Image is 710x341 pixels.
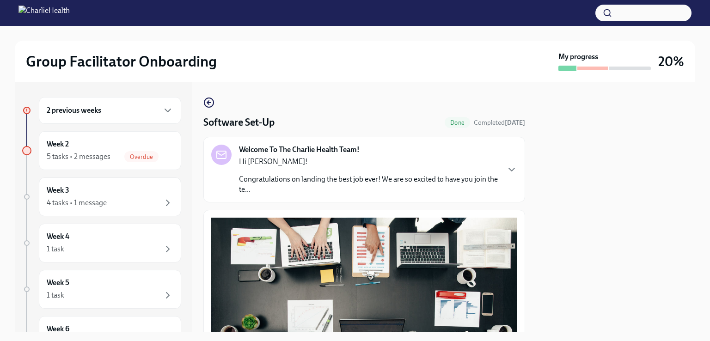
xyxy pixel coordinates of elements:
[22,270,181,309] a: Week 51 task
[47,152,110,162] div: 5 tasks • 2 messages
[47,278,69,288] h6: Week 5
[22,177,181,216] a: Week 34 tasks • 1 message
[203,116,275,129] h4: Software Set-Up
[445,119,470,126] span: Done
[474,118,525,127] span: September 21st, 2025 20:49
[47,290,64,300] div: 1 task
[47,185,69,195] h6: Week 3
[26,52,217,71] h2: Group Facilitator Onboarding
[47,105,101,116] h6: 2 previous weeks
[474,119,525,127] span: Completed
[239,145,360,155] strong: Welcome To The Charlie Health Team!
[558,52,598,62] strong: My progress
[18,6,70,20] img: CharlieHealth
[239,174,499,195] p: Congratulations on landing the best job ever! We are so excited to have you join the te...
[22,224,181,262] a: Week 41 task
[47,231,69,242] h6: Week 4
[47,324,69,334] h6: Week 6
[47,139,69,149] h6: Week 2
[239,157,499,167] p: Hi [PERSON_NAME]!
[22,131,181,170] a: Week 25 tasks • 2 messagesOverdue
[39,97,181,124] div: 2 previous weeks
[124,153,159,160] span: Overdue
[47,244,64,254] div: 1 task
[47,198,107,208] div: 4 tasks • 1 message
[658,53,684,70] h3: 20%
[505,119,525,127] strong: [DATE]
